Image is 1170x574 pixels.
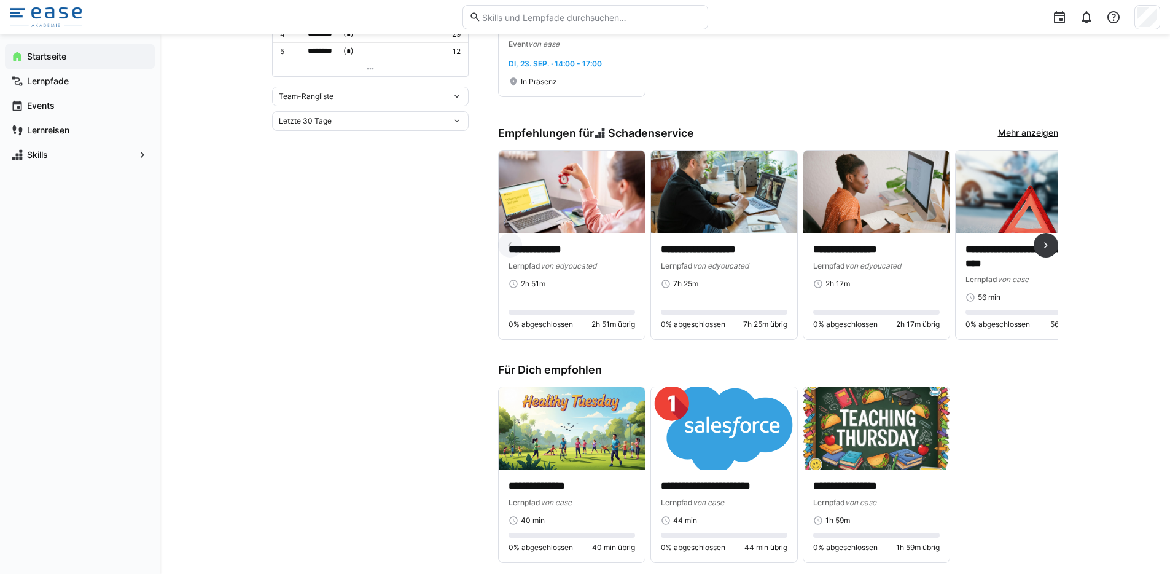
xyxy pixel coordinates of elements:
span: 44 min übrig [744,543,787,552]
span: 2h 17m übrig [896,320,940,329]
span: 40 min [521,516,545,525]
span: 56 min übrig [1050,320,1092,329]
span: In Präsenz [521,77,557,87]
span: Lernpfad [661,261,693,270]
input: Skills und Lernpfade durchsuchen… [481,12,701,23]
span: 0% abgeschlossen [661,543,725,552]
span: ( ) [343,45,354,58]
span: Schadenservice [608,127,694,140]
span: 0% abgeschlossen [509,543,573,552]
span: 0% abgeschlossen [661,320,725,329]
img: image [499,387,645,470]
span: Di, 23. Sep. · 14:00 - 17:00 [509,59,602,68]
span: Lernpfad [661,498,693,507]
span: von edyoucated [693,261,749,270]
span: Lernpfad [965,275,997,284]
a: Mehr anzeigen [998,127,1058,140]
h3: Empfehlungen für [498,127,695,140]
span: 7h 25m [673,279,698,289]
p: 5 [280,47,298,57]
span: von edyoucated [845,261,901,270]
span: Lernpfad [813,261,845,270]
span: 7h 25m übrig [743,320,787,329]
span: von ease [845,498,876,507]
span: Team-Rangliste [279,92,333,101]
img: image [499,151,645,233]
span: 0% abgeschlossen [965,320,1030,329]
span: Lernpfad [509,498,540,507]
span: von ease [997,275,1029,284]
span: 2h 17m [825,279,850,289]
span: 0% abgeschlossen [813,543,878,552]
img: image [803,387,950,470]
span: 0% abgeschlossen [509,320,573,329]
h3: Für Dich empfohlen [498,363,1058,377]
span: Lernpfad [509,261,540,270]
span: 40 min übrig [592,543,635,552]
p: 12 [435,47,460,57]
span: von ease [528,39,560,49]
span: 44 min [673,516,697,525]
span: 56 min [978,293,1000,302]
span: von ease [693,498,724,507]
img: image [803,151,950,233]
span: 2h 51m [521,279,545,289]
span: 0% abgeschlossen [813,320,878,329]
img: image [651,387,797,470]
img: image [651,151,797,233]
span: 1h 59m übrig [896,543,940,552]
span: Letzte 30 Tage [279,116,332,126]
span: Lernpfad [813,498,845,507]
span: von edyoucated [540,261,596,270]
span: 1h 59m [825,516,850,525]
span: 2h 51m übrig [591,320,635,329]
img: image [956,151,1102,233]
span: Event [509,39,528,49]
span: von ease [540,498,572,507]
